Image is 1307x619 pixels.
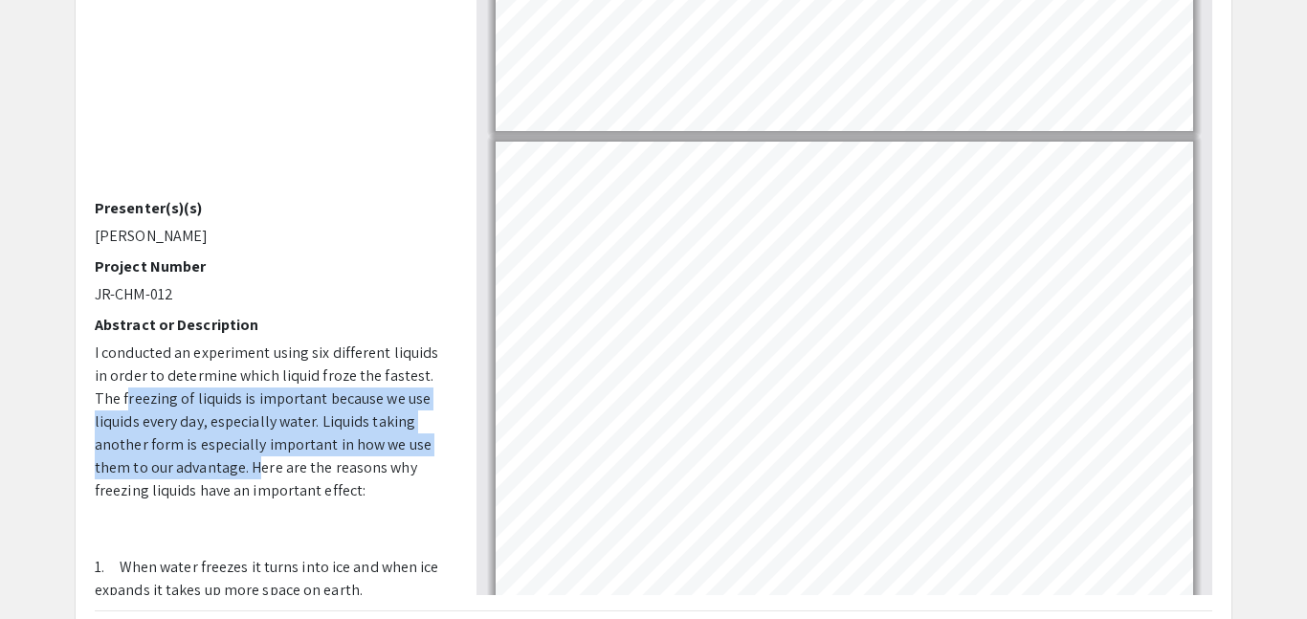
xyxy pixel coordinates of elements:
p: I conducted an experiment using six different liquids in order to determine which liquid froze th... [95,342,448,502]
h2: Abstract or Description [95,316,448,334]
iframe: Chat [14,533,81,605]
p: [PERSON_NAME] [95,225,448,248]
h2: Project Number [95,257,448,276]
h2: Presenter(s)(s) [95,199,448,217]
p: 1. When water freezes it turns into ice and when ice expands it takes up more space on earth. [95,556,448,602]
p: JR-CHM-012 [95,283,448,306]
